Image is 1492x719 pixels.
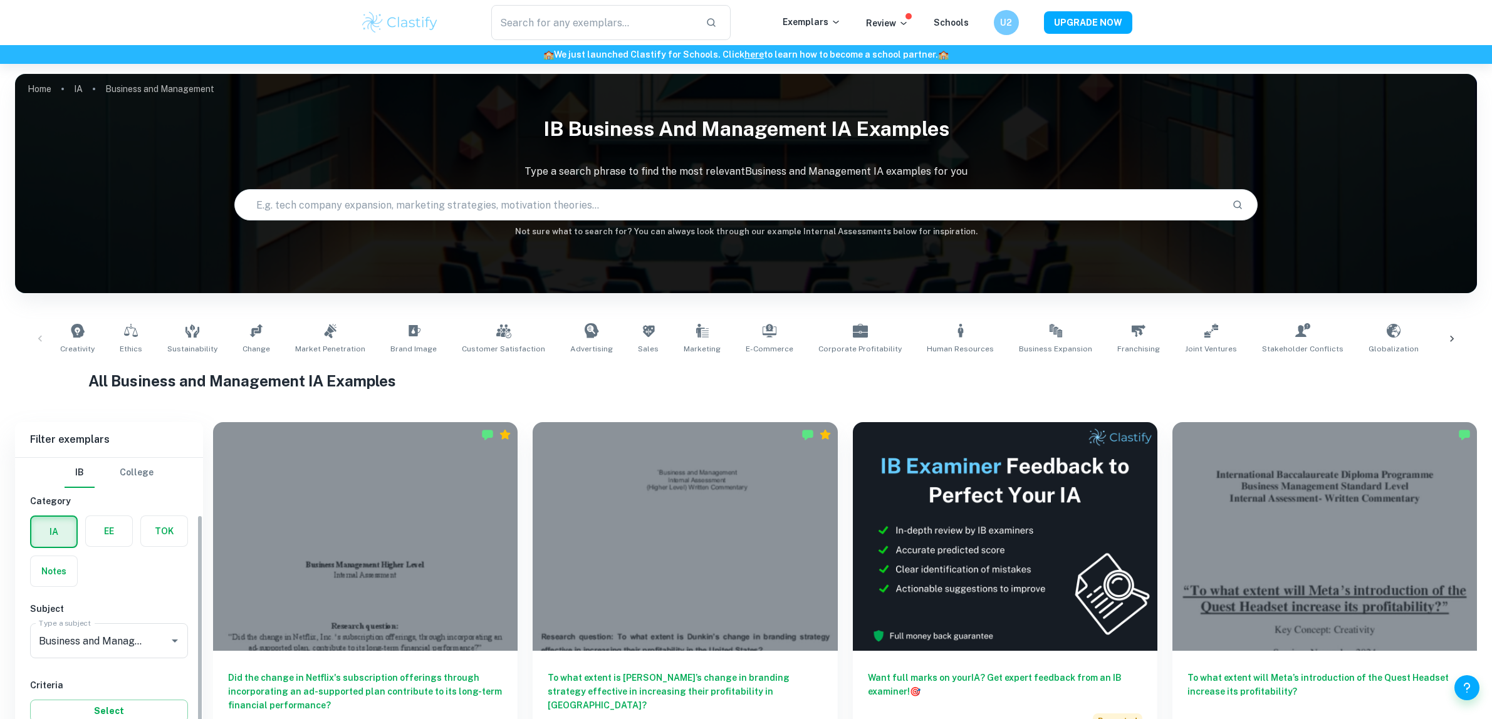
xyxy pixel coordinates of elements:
button: U2 [994,10,1019,35]
button: Open [166,632,184,649]
span: Marketing [684,343,721,354]
span: Business Expansion [1019,343,1092,354]
a: IA [74,80,83,98]
h6: Category [30,494,188,508]
label: Type a subject [39,618,91,628]
span: 🏫 [938,49,949,59]
input: E.g. tech company expansion, marketing strategies, motivation theories... [235,187,1222,222]
h6: Criteria [30,678,188,692]
span: Change [243,343,270,354]
div: Premium [819,428,832,441]
span: Human Resources [927,343,994,354]
a: here [744,49,764,59]
div: Premium [499,428,511,441]
span: 🎯 [910,686,921,696]
h1: All Business and Management IA Examples [88,370,1404,392]
span: Market Penetration [295,343,365,354]
span: Advertising [570,343,613,354]
button: TOK [141,516,187,546]
a: Home [28,80,51,98]
button: Search [1227,194,1248,215]
img: Marked [1458,428,1471,441]
button: Help and Feedback [1454,675,1479,700]
h6: Not sure what to search for? You can always look through our example Internal Assessments below f... [15,225,1477,238]
span: Ethics [120,343,142,354]
img: Clastify logo [360,10,440,35]
span: Customer Satisfaction [462,343,545,354]
h1: IB Business and Management IA examples [15,109,1477,149]
span: Joint Ventures [1185,343,1237,354]
span: Stakeholder Conflicts [1262,343,1343,354]
h6: Want full marks on your IA ? Get expert feedback from an IB examiner! [868,671,1142,698]
button: EE [86,516,132,546]
button: College [120,458,154,488]
h6: To what extent is [PERSON_NAME]’s change in branding strategy effective in increasing their profi... [548,671,822,712]
img: Thumbnail [853,422,1157,651]
button: UPGRADE NOW [1044,11,1132,34]
span: Sales [638,343,659,354]
img: Marked [801,428,814,441]
a: Schools [934,18,969,28]
p: Review [866,16,909,30]
button: Notes [31,556,77,586]
span: E-commerce [746,343,793,354]
span: Corporate Profitability [818,343,902,354]
button: IB [65,458,95,488]
div: Filter type choice [65,458,154,488]
button: IA [31,517,76,547]
span: Creativity [60,343,95,354]
h6: To what extent will Meta’s introduction of the Quest Headset increase its profitability? [1187,671,1462,712]
img: Marked [481,428,494,441]
span: Franchising [1117,343,1160,354]
p: Exemplars [783,15,841,29]
p: Business and Management [105,82,214,96]
h6: We just launched Clastify for Schools. Click to learn how to become a school partner. [3,48,1489,61]
h6: Subject [30,602,188,616]
span: 🏫 [543,49,554,59]
h6: Filter exemplars [15,422,203,457]
span: Brand Image [390,343,437,354]
h6: U2 [999,16,1013,29]
span: Globalization [1369,343,1419,354]
input: Search for any exemplars... [491,5,696,40]
p: Type a search phrase to find the most relevant Business and Management IA examples for you [15,164,1477,179]
span: Sustainability [167,343,217,354]
h6: Did the change in Netflix's subscription offerings through incorporating an ad-supported plan con... [228,671,503,712]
